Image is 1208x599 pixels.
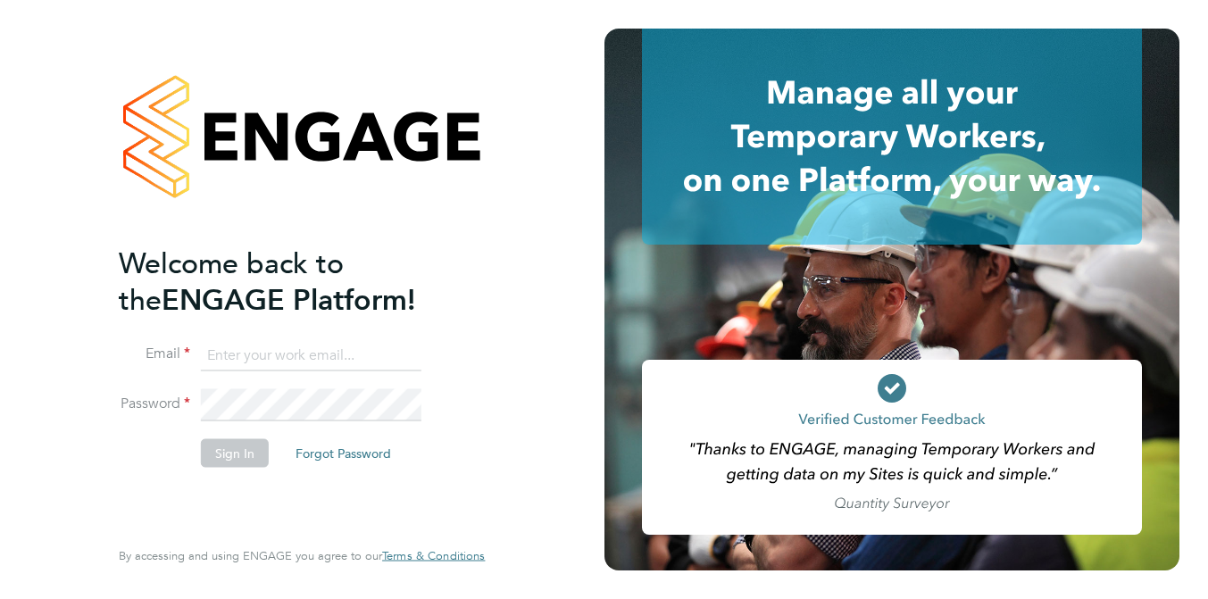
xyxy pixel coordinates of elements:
[119,395,190,413] label: Password
[281,439,405,468] button: Forgot Password
[382,549,485,563] a: Terms & Conditions
[119,548,485,563] span: By accessing and using ENGAGE you agree to our
[119,245,344,317] span: Welcome back to the
[201,439,269,468] button: Sign In
[119,245,467,318] h2: ENGAGE Platform!
[201,339,421,371] input: Enter your work email...
[119,345,190,363] label: Email
[382,548,485,563] span: Terms & Conditions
